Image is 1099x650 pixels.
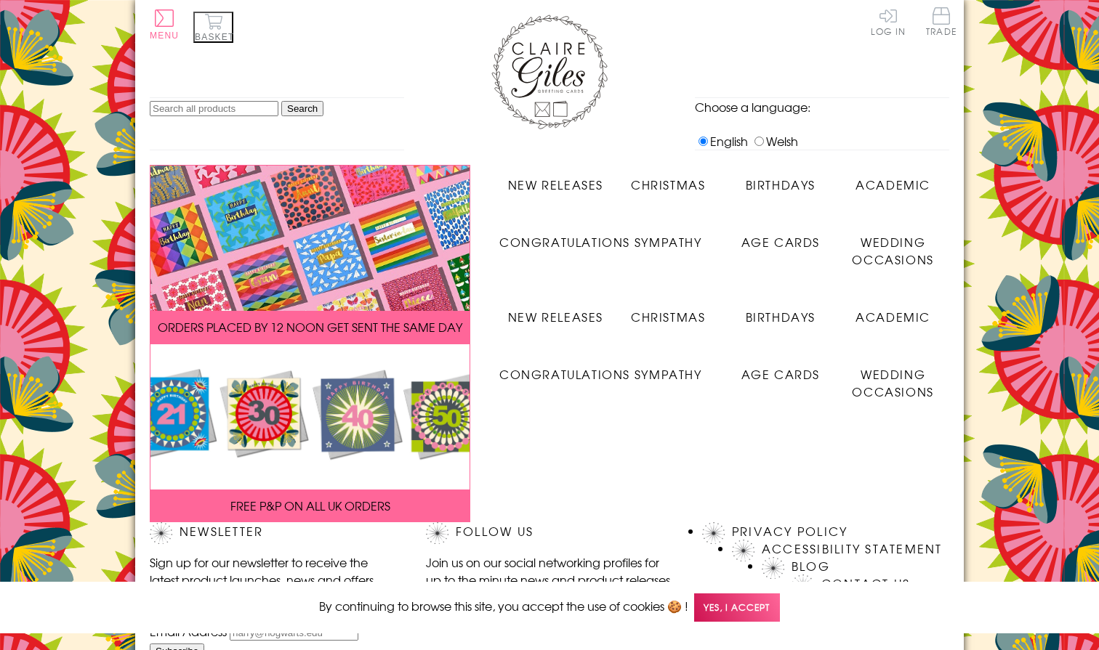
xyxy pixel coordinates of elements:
[508,176,603,193] span: New Releases
[635,233,702,251] span: Sympathy
[612,222,725,251] a: Sympathy
[871,7,906,36] a: Log In
[746,176,816,193] span: Birthdays
[508,308,603,325] span: New Releases
[499,354,630,383] a: Congratulations
[732,522,848,540] a: Privacy Policy
[725,222,837,251] a: Age Cards
[699,137,708,146] input: English
[281,101,323,116] input: Search
[631,308,705,325] span: Christmas
[725,297,837,325] a: Birthdays
[856,176,930,193] span: Academic
[792,557,830,574] a: Blog
[837,297,949,325] a: Academic
[837,354,949,400] a: Wedding Occasions
[635,365,702,383] span: Sympathy
[426,522,673,544] h2: Follow Us
[852,233,933,268] span: Wedding Occasions
[499,365,630,383] span: Congratulations
[754,137,764,146] input: Welsh
[837,222,949,268] a: Wedding Occasions
[821,574,910,592] a: Contact Us
[694,593,780,622] span: Yes, I accept
[150,622,227,640] label: Email Address
[150,9,179,41] button: Menu
[499,297,612,325] a: New Releases
[856,308,930,325] span: Academic
[837,165,949,193] a: Academic
[695,98,949,115] p: Choose a language:
[150,101,278,116] input: Search all products
[741,233,820,251] span: Age Cards
[158,318,462,336] span: ORDERS PLACED BY 12 NOON GET SENT THE SAME DAY
[499,165,612,193] a: New Releases
[746,308,816,325] span: Birthdays
[741,365,820,383] span: Age Cards
[499,233,630,251] span: Congratulations
[852,365,933,400] span: Wedding Occasions
[926,7,957,36] span: Trade
[612,354,725,383] a: Sympathy
[150,553,397,606] p: Sign up for our newsletter to receive the latest product launches, news and offers directly to yo...
[612,297,725,325] a: Christmas
[612,165,725,193] a: Christmas
[491,15,608,129] img: Claire Giles Greetings Cards
[725,354,837,383] a: Age Cards
[926,7,957,38] a: Trade
[751,132,798,150] label: Welsh
[150,522,397,544] h2: Newsletter
[631,176,705,193] span: Christmas
[762,540,943,557] a: Accessibility Statement
[150,31,179,41] span: Menu
[193,12,233,43] button: Basket
[426,553,673,606] p: Join us on our social networking profiles for up to the minute news and product releases the mome...
[695,132,748,150] label: English
[230,497,390,514] span: FREE P&P ON ALL UK ORDERS
[499,222,630,251] a: Congratulations
[725,165,837,193] a: Birthdays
